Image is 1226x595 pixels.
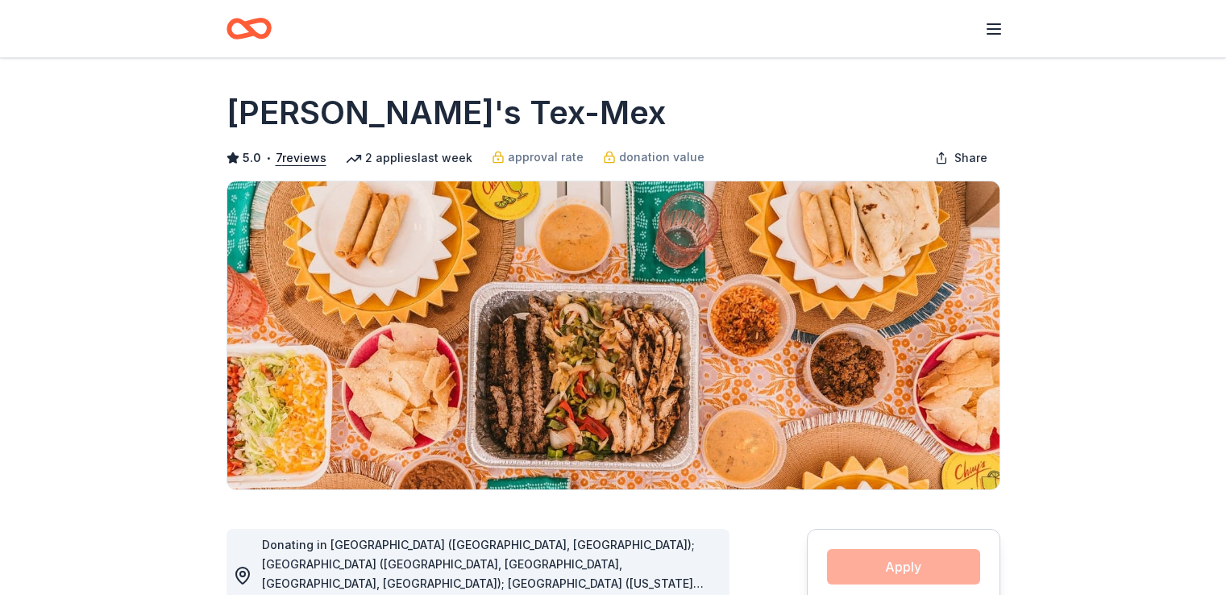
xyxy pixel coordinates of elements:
span: • [265,152,271,164]
a: Home [226,10,272,48]
h1: [PERSON_NAME]'s Tex-Mex [226,90,666,135]
span: approval rate [508,148,584,167]
a: donation value [603,148,704,167]
img: Image for Chuy's Tex-Mex [227,181,1000,489]
div: 2 applies last week [346,148,472,168]
a: approval rate [492,148,584,167]
span: Share [954,148,987,168]
button: 7reviews [276,148,326,168]
button: Share [922,142,1000,174]
span: donation value [619,148,704,167]
span: 5.0 [243,148,261,168]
